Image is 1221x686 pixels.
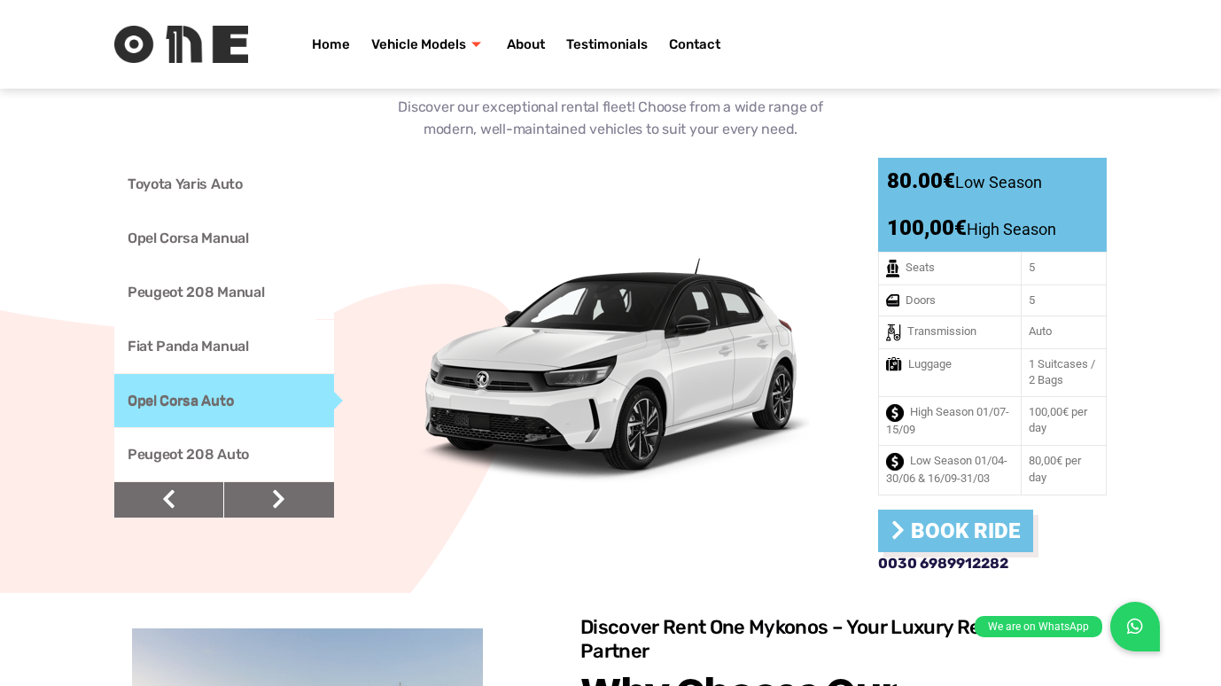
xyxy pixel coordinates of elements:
[411,234,810,499] img: Opel Corsa Auto
[114,266,334,319] a: Peugeot 208 Manual
[1021,252,1106,285] td: 5
[878,552,1008,575] a: 0030 6989912282
[1021,348,1106,396] td: 1 Suitcases / 2 Bags
[879,445,1020,495] td: Low Season 01/04-30/06 & 16/09-31/03
[556,9,658,80] a: Testimonials
[878,205,1106,252] div: 100,00€
[975,616,1102,637] div: We are on WhatsApp
[878,158,1106,205] div: 80.00€
[1021,316,1106,347] td: Auto
[1021,285,1106,316] td: 5
[879,396,1020,446] td: High Season 01/07-15/09
[886,453,904,471] img: Low Season 01/04-30/06 & 16/09-31/03
[1021,445,1106,495] td: 80,00€ per day
[114,26,248,63] img: Rent One Logo without Text
[114,212,334,265] a: Opel Corsa Manual
[301,9,361,80] a: Home
[886,260,899,277] img: Seats
[879,252,1020,285] td: Seats
[114,374,334,427] a: Opel Corsa Auto
[879,316,1020,347] td: Transmission
[886,324,901,341] img: Transmission
[496,9,556,80] a: About
[1110,602,1160,651] a: We are on WhatsApp
[1021,396,1106,446] td: 100,00€ per day
[878,555,1008,572] span: 0030 6989912282
[955,173,1042,191] span: Low Season
[886,294,899,307] img: Doors
[398,96,823,140] p: Discover our exceptional rental fleet! Choose from a wide range of modern, well-maintained vehicl...
[114,428,334,481] a: Peugeot 208 Auto
[878,510,1033,552] a: Book Ride
[886,404,904,422] img: High Season 01/07-15/09
[361,9,496,80] a: Vehicle Models
[114,320,334,373] a: Fiat Panda Manual
[658,9,731,80] a: Contact
[114,158,334,211] a: Toyota Yaris Auto
[580,615,1027,663] h3: Discover Rent One Mykonos – Your Luxury Rental Partner
[886,357,902,371] img: Luggage
[879,285,1020,316] td: Doors
[879,348,1020,396] td: Luggage
[967,220,1056,238] span: High Season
